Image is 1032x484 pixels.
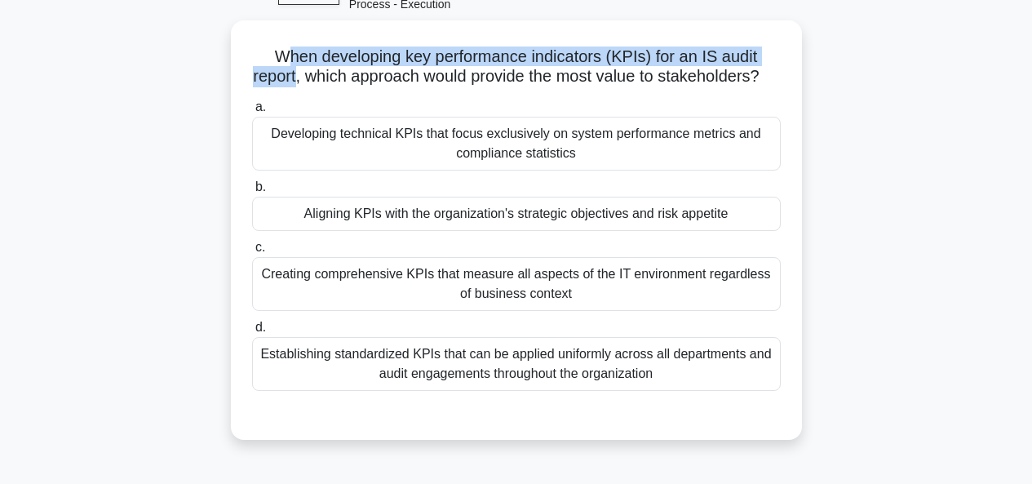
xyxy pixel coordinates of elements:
[255,320,266,334] span: d.
[252,117,781,171] div: Developing technical KPIs that focus exclusively on system performance metrics and compliance sta...
[252,197,781,231] div: Aligning KPIs with the organization's strategic objectives and risk appetite
[252,337,781,391] div: Establishing standardized KPIs that can be applied uniformly across all departments and audit eng...
[255,180,266,193] span: b.
[252,257,781,311] div: Creating comprehensive KPIs that measure all aspects of the IT environment regardless of business...
[250,47,782,87] h5: When developing key performance indicators (KPIs) for an IS audit report, which approach would pr...
[255,240,265,254] span: c.
[255,100,266,113] span: a.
